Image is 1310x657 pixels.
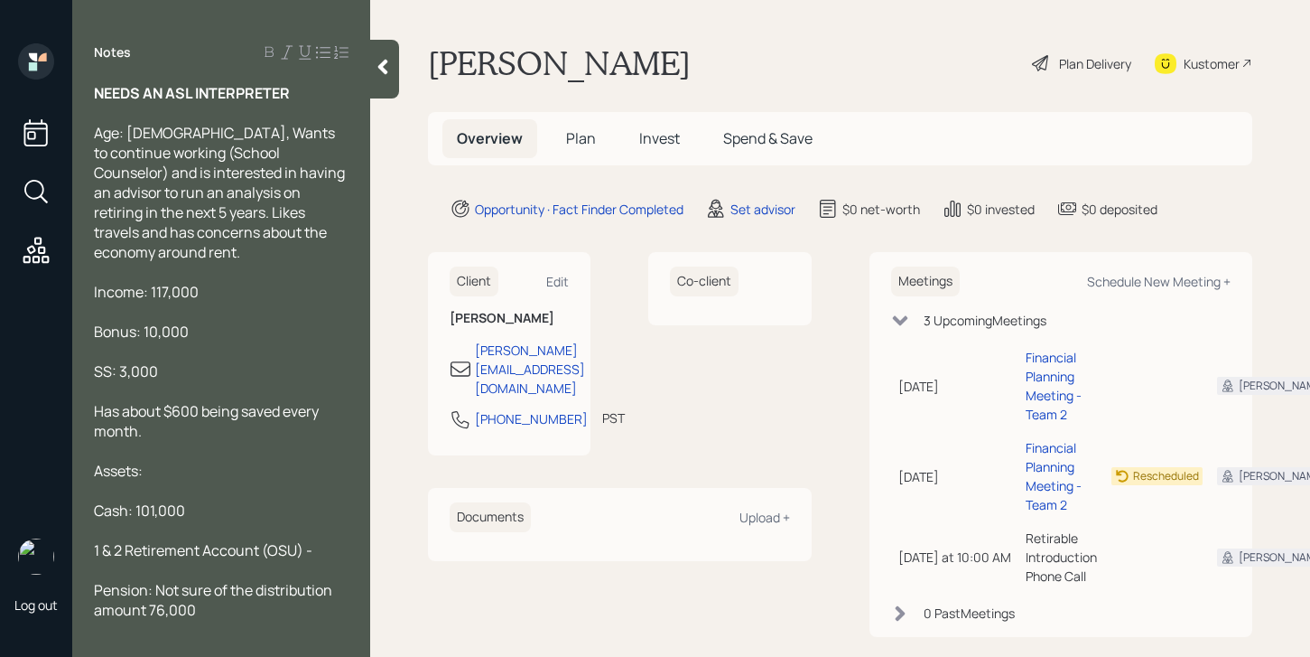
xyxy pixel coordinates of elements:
div: [DATE] [898,377,1011,396]
div: Kustomer [1184,54,1240,73]
div: Log out [14,596,58,614]
span: Spend & Save [723,128,813,148]
h6: Co-client [670,267,739,296]
h6: Meetings [891,267,960,296]
div: Plan Delivery [1059,54,1131,73]
div: Edit [546,273,569,290]
h1: [PERSON_NAME] [428,43,691,83]
span: Invest [639,128,680,148]
div: Schedule New Meeting + [1087,273,1231,290]
h6: Documents [450,502,531,532]
span: Pension: Not sure of the distribution amount 76,000 [94,580,335,620]
span: Cash: 101,000 [94,501,185,521]
div: Financial Planning Meeting - Team 2 [1026,348,1097,424]
label: Notes [94,43,131,61]
div: Upload + [739,509,790,526]
div: $0 invested [967,200,1035,219]
h6: [PERSON_NAME] [450,311,569,326]
span: Assets: [94,461,143,481]
div: Retirable Introduction Phone Call [1026,529,1097,586]
div: [PHONE_NUMBER] [475,409,588,428]
span: Plan [566,128,596,148]
span: Has about $600 being saved every month. [94,401,321,441]
div: Opportunity · Fact Finder Completed [475,200,683,219]
div: $0 deposited [1082,200,1157,219]
div: Rescheduled [1133,468,1199,484]
div: [DATE] [898,467,1011,486]
span: Overview [457,128,523,148]
span: Age: [DEMOGRAPHIC_DATA], Wants to continue working (School Counselor) and is interested in having... [94,123,348,262]
div: PST [602,408,625,427]
span: Bonus: 10,000 [94,322,189,342]
div: 0 Past Meeting s [924,604,1015,623]
div: [PERSON_NAME][EMAIL_ADDRESS][DOMAIN_NAME] [475,341,585,398]
div: [DATE] at 10:00 AM [898,548,1011,567]
span: SS: 3,000 [94,361,158,381]
div: Financial Planning Meeting - Team 2 [1026,438,1097,514]
div: Set advisor [730,200,795,219]
img: retirable_logo.png [18,539,54,575]
span: Income: 117,000 [94,282,199,302]
span: NEEDS AN ASL INTERPRETER [94,83,290,103]
div: $0 net-worth [842,200,920,219]
h6: Client [450,267,498,296]
span: 1 & 2 Retirement Account (OSU) - [94,540,312,560]
div: 3 Upcoming Meeting s [924,311,1046,330]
